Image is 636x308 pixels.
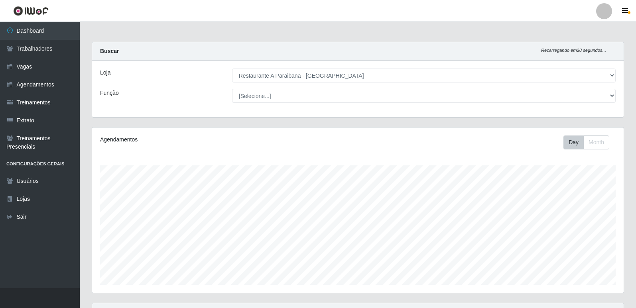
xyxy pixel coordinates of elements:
img: CoreUI Logo [13,6,49,16]
label: Função [100,89,119,97]
div: Agendamentos [100,135,308,144]
button: Day [563,135,584,149]
button: Month [583,135,609,149]
strong: Buscar [100,48,119,54]
div: Toolbar with button groups [563,135,616,149]
label: Loja [100,69,110,77]
i: Recarregando em 28 segundos... [541,48,606,53]
div: First group [563,135,609,149]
